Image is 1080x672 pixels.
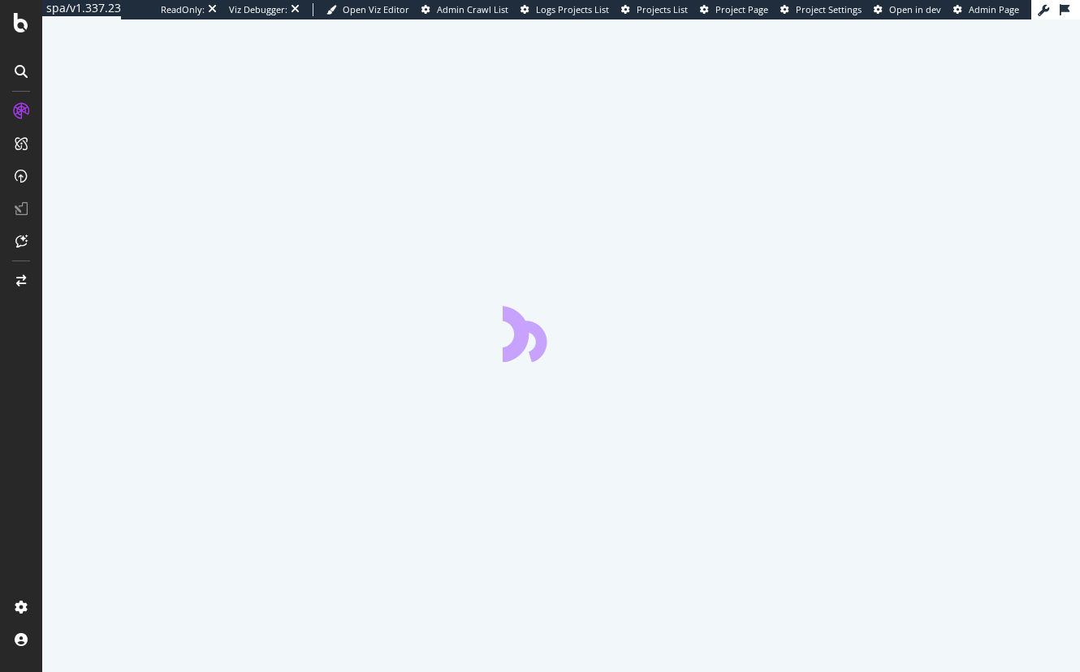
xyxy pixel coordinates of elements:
span: Open Viz Editor [343,3,409,15]
a: Project Page [700,3,768,16]
a: Logs Projects List [521,3,609,16]
span: Open in dev [889,3,941,15]
a: Open Viz Editor [326,3,409,16]
a: Projects List [621,3,688,16]
span: Admin Crawl List [437,3,508,15]
span: Project Settings [796,3,862,15]
a: Admin Crawl List [421,3,508,16]
a: Open in dev [874,3,941,16]
span: Logs Projects List [536,3,609,15]
span: Admin Page [969,3,1019,15]
span: Project Page [715,3,768,15]
div: ReadOnly: [161,3,205,16]
div: Viz Debugger: [229,3,287,16]
a: Admin Page [953,3,1019,16]
a: Project Settings [780,3,862,16]
span: Projects List [637,3,688,15]
div: animation [503,304,620,362]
